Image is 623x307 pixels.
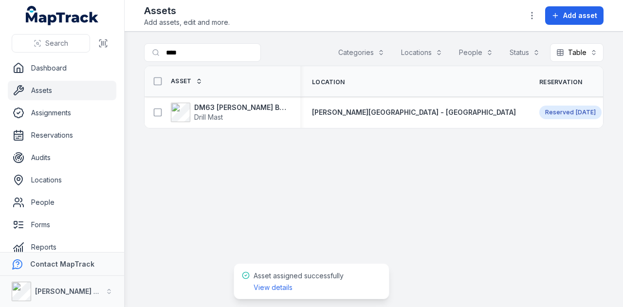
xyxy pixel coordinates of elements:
span: Search [45,38,68,48]
strong: DM63 [PERSON_NAME] Build Mast [194,103,289,112]
a: Asset [171,77,202,85]
button: Categories [332,43,391,62]
button: Search [12,34,90,53]
button: Locations [395,43,449,62]
div: Reserved [539,106,602,119]
strong: Contact MapTrack [30,260,94,268]
a: View details [254,283,293,292]
button: Table [550,43,604,62]
a: Reports [8,237,116,257]
a: People [8,193,116,212]
a: Assignments [8,103,116,123]
a: Reserved[DATE] [539,106,602,119]
a: MapTrack [26,6,99,25]
span: [DATE] [576,108,596,116]
button: People [453,43,499,62]
a: Assets [8,81,116,100]
a: DM63 [PERSON_NAME] Build MastDrill Mast [171,103,289,122]
a: Forms [8,215,116,235]
a: Locations [8,170,116,190]
span: [PERSON_NAME][GEOGRAPHIC_DATA] - [GEOGRAPHIC_DATA] [312,108,516,116]
a: [PERSON_NAME][GEOGRAPHIC_DATA] - [GEOGRAPHIC_DATA] [312,108,516,117]
a: Dashboard [8,58,116,78]
span: Asset assigned successfully [254,271,344,291]
h2: Assets [144,4,230,18]
span: Add assets, edit and more. [144,18,230,27]
strong: [PERSON_NAME] Group [35,287,115,295]
span: Location [312,78,345,86]
span: Drill Mast [194,113,223,121]
time: 10/09/2025, 12:00:00 am [576,108,596,116]
span: Add asset [563,11,597,20]
button: Status [503,43,546,62]
button: Add asset [545,6,604,25]
a: Reservations [8,126,116,145]
span: Asset [171,77,192,85]
a: Audits [8,148,116,167]
span: Reservation [539,78,582,86]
